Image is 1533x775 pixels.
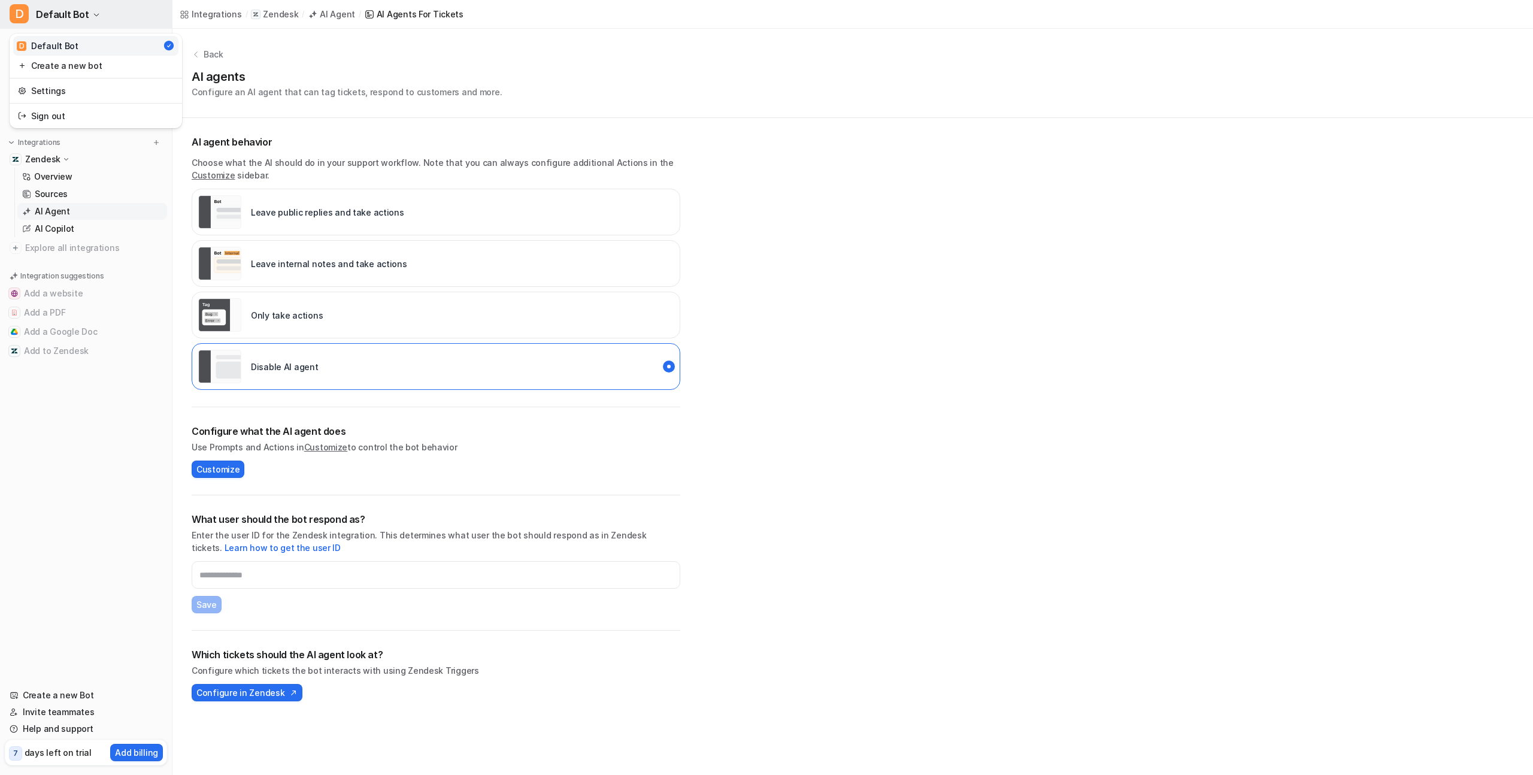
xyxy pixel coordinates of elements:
span: D [10,4,29,23]
img: reset [18,59,26,72]
img: reset [18,110,26,122]
a: Sign out [13,106,178,126]
div: DDefault Bot [10,34,182,128]
span: Default Bot [36,6,89,23]
img: reset [18,84,26,97]
span: D [17,41,26,51]
a: Create a new bot [13,56,178,75]
a: Settings [13,81,178,101]
div: Default Bot [17,40,78,52]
